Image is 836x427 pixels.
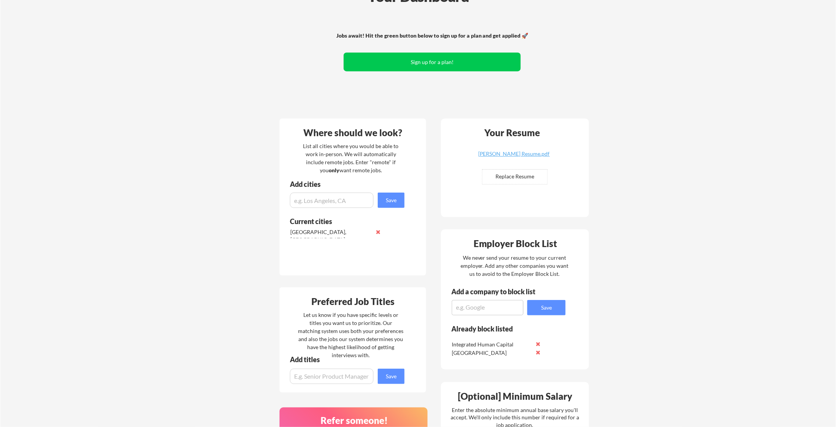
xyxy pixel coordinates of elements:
[281,297,424,306] div: Preferred Job Titles
[474,128,550,137] div: Your Resume
[452,341,533,348] div: Integrated Human Capital
[334,32,530,40] div: Jobs await! Hit the green button below to sign up for a plan and get applied 🚀
[290,181,406,188] div: Add cities
[298,142,403,174] div: List all cities where you would be able to work in-person. We will automatically include remote j...
[298,311,403,359] div: Let us know if you have specific levels or titles you want us to prioritize. Our matching system ...
[329,167,339,173] strong: only
[378,369,405,384] button: Save
[290,218,396,225] div: Current cities
[527,300,566,315] button: Save
[452,349,533,357] div: [GEOGRAPHIC_DATA]
[444,392,586,401] div: [Optional] Minimum Salary
[290,193,374,208] input: e.g. Los Angeles, CA
[283,416,425,425] div: Refer someone!
[460,254,569,278] div: We never send your resume to your current employer. Add any other companies you want us to avoid ...
[290,228,371,243] div: [GEOGRAPHIC_DATA], [GEOGRAPHIC_DATA]
[468,151,560,163] a: [PERSON_NAME] Resume.pdf
[281,128,424,137] div: Where should we look?
[451,325,555,332] div: Already block listed
[378,193,405,208] button: Save
[468,151,560,157] div: [PERSON_NAME] Resume.pdf
[444,239,587,248] div: Employer Block List
[344,53,521,71] button: Sign up for a plan!
[290,356,398,363] div: Add titles
[451,288,547,295] div: Add a company to block list
[290,369,374,384] input: E.g. Senior Product Manager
